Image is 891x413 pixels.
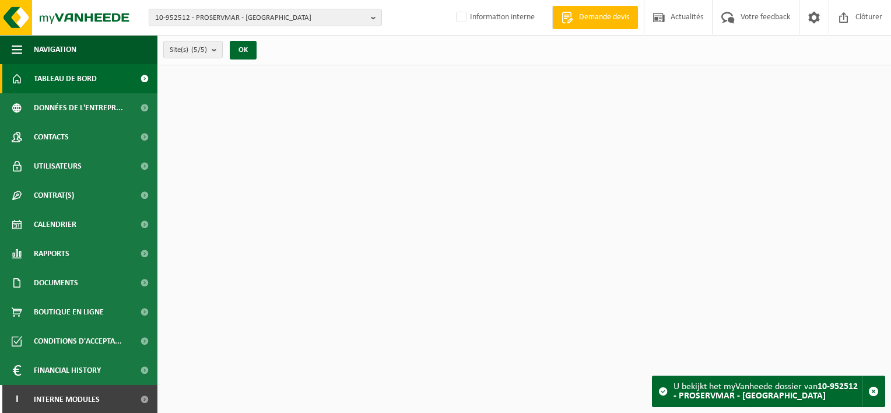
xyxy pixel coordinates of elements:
[149,9,382,26] button: 10-952512 - PROSERVMAR - [GEOGRAPHIC_DATA]
[34,123,69,152] span: Contacts
[170,41,207,59] span: Site(s)
[34,64,97,93] span: Tableau de bord
[34,181,74,210] span: Contrat(s)
[155,9,366,27] span: 10-952512 - PROSERVMAR - [GEOGRAPHIC_DATA]
[34,356,101,385] span: Financial History
[34,297,104,327] span: Boutique en ligne
[34,35,76,64] span: Navigation
[576,12,632,23] span: Demande devis
[230,41,257,60] button: OK
[163,41,223,58] button: Site(s)(5/5)
[552,6,638,29] a: Demande devis
[34,210,76,239] span: Calendrier
[34,93,123,123] span: Données de l'entrepr...
[34,327,122,356] span: Conditions d'accepta...
[191,46,207,54] count: (5/5)
[454,9,535,26] label: Information interne
[673,382,858,401] strong: 10-952512 - PROSERVMAR - [GEOGRAPHIC_DATA]
[673,376,862,407] div: U bekijkt het myVanheede dossier van
[34,152,82,181] span: Utilisateurs
[34,268,78,297] span: Documents
[34,239,69,268] span: Rapports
